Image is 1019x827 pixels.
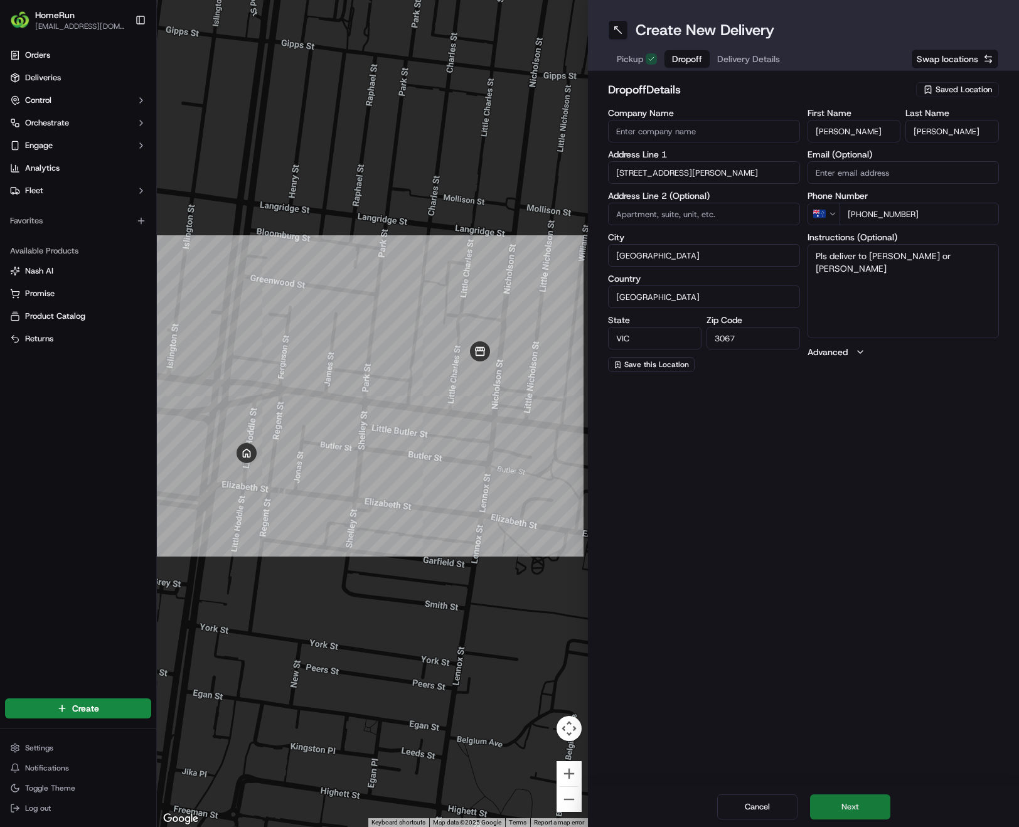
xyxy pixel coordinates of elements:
[608,285,800,308] input: Enter country
[10,311,146,322] a: Product Catalog
[808,109,901,117] label: First Name
[5,181,151,201] button: Fleet
[10,288,146,299] a: Promise
[25,333,53,344] span: Returns
[35,21,125,31] button: [EMAIL_ADDRESS][DOMAIN_NAME]
[608,327,702,349] input: Enter state
[810,794,890,819] button: Next
[25,72,61,83] span: Deliveries
[905,120,999,142] input: Enter last name
[707,316,800,324] label: Zip Code
[5,261,151,281] button: Nash AI
[5,759,151,777] button: Notifications
[534,819,584,826] a: Report a map error
[5,779,151,797] button: Toggle Theme
[433,819,501,826] span: Map data ©2025 Google
[717,53,780,65] span: Delivery Details
[25,140,53,151] span: Engage
[617,53,643,65] span: Pickup
[608,191,800,200] label: Address Line 2 (Optional)
[808,244,1000,338] textarea: Pls deliver to [PERSON_NAME] or [PERSON_NAME]
[5,799,151,817] button: Log out
[557,787,582,812] button: Zoom out
[25,311,85,322] span: Product Catalog
[5,211,151,231] div: Favorites
[25,743,53,753] span: Settings
[608,150,800,159] label: Address Line 1
[35,9,75,21] button: HomeRun
[5,90,151,110] button: Control
[557,716,582,741] button: Map camera controls
[25,117,69,129] span: Orchestrate
[5,284,151,304] button: Promise
[25,265,53,277] span: Nash AI
[608,316,702,324] label: State
[808,346,848,358] label: Advanced
[10,333,146,344] a: Returns
[5,739,151,757] button: Settings
[808,150,1000,159] label: Email (Optional)
[25,163,60,174] span: Analytics
[608,274,800,283] label: Country
[808,346,1000,358] button: Advanced
[371,818,425,827] button: Keyboard shortcuts
[608,357,695,372] button: Save this Location
[608,81,909,99] h2: dropoff Details
[636,20,774,40] h1: Create New Delivery
[808,191,1000,200] label: Phone Number
[608,233,800,242] label: City
[557,761,582,786] button: Zoom in
[936,84,992,95] span: Saved Location
[509,819,526,826] a: Terms (opens in new tab)
[25,783,75,793] span: Toggle Theme
[25,50,50,61] span: Orders
[608,109,800,117] label: Company Name
[608,161,800,184] input: Enter address
[5,306,151,326] button: Product Catalog
[5,5,130,35] button: HomeRunHomeRun[EMAIL_ADDRESS][DOMAIN_NAME]
[72,702,99,715] span: Create
[10,265,146,277] a: Nash AI
[25,288,55,299] span: Promise
[5,241,151,261] div: Available Products
[840,203,1000,225] input: Enter phone number
[5,45,151,65] a: Orders
[5,68,151,88] a: Deliveries
[160,811,201,827] a: Open this area in Google Maps (opens a new window)
[160,811,201,827] img: Google
[25,95,51,106] span: Control
[911,49,999,69] button: Swap locations
[608,120,800,142] input: Enter company name
[672,53,702,65] span: Dropoff
[707,327,800,349] input: Enter zip code
[608,203,800,225] input: Apartment, suite, unit, etc.
[917,53,978,65] span: Swap locations
[624,360,689,370] span: Save this Location
[808,120,901,142] input: Enter first name
[5,329,151,349] button: Returns
[5,136,151,156] button: Engage
[25,803,51,813] span: Log out
[905,109,999,117] label: Last Name
[608,244,800,267] input: Enter city
[5,158,151,178] a: Analytics
[916,81,999,99] button: Saved Location
[5,113,151,133] button: Orchestrate
[808,161,1000,184] input: Enter email address
[25,763,69,773] span: Notifications
[10,10,30,30] img: HomeRun
[25,185,43,196] span: Fleet
[717,794,798,819] button: Cancel
[808,233,1000,242] label: Instructions (Optional)
[5,698,151,718] button: Create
